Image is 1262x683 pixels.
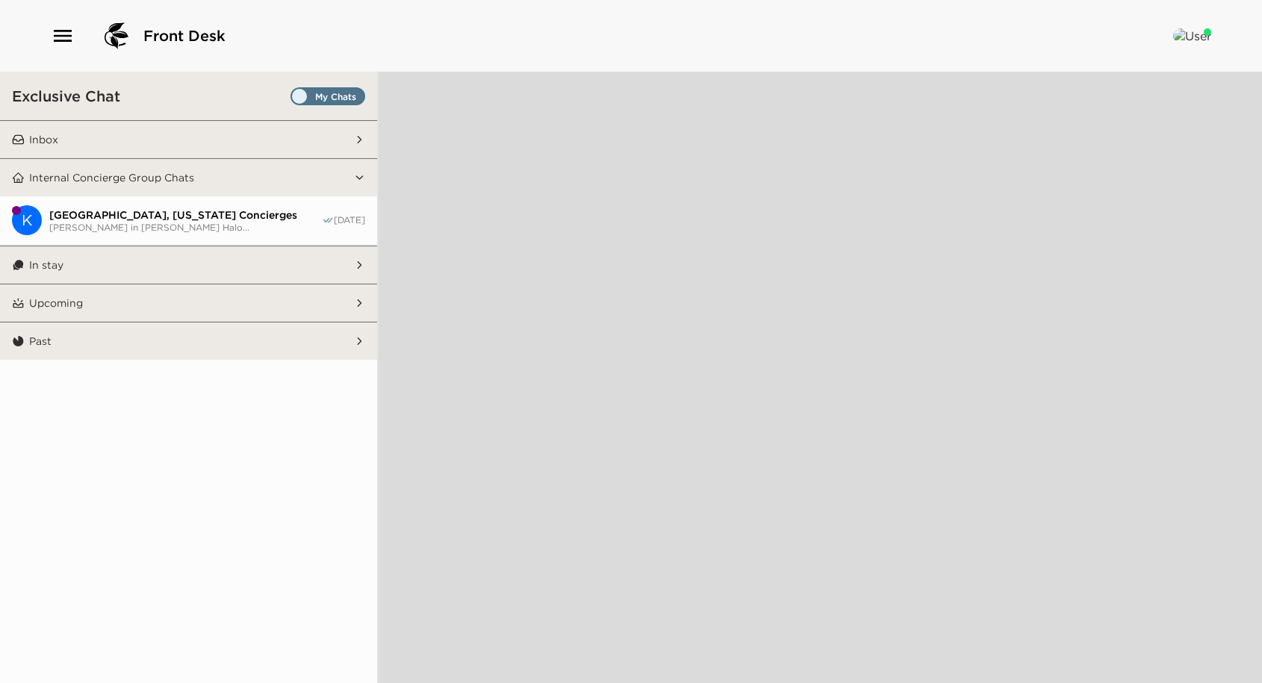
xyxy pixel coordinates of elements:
[25,246,354,284] button: In stay
[49,208,322,222] span: [GEOGRAPHIC_DATA], [US_STATE] Concierges
[12,87,120,105] h3: Exclusive Chat
[1173,28,1211,43] img: User
[334,214,365,226] span: [DATE]
[29,334,52,348] p: Past
[29,133,58,146] p: Inbox
[25,322,354,360] button: Past
[25,159,354,196] button: Internal Concierge Group Chats
[49,222,322,233] span: [PERSON_NAME] in [PERSON_NAME] Halo...
[99,18,134,54] img: logo
[29,258,63,272] p: In stay
[25,284,354,322] button: Upcoming
[25,121,354,158] button: Inbox
[29,171,194,184] p: Internal Concierge Group Chats
[290,87,365,105] label: Set all destinations
[29,296,83,310] p: Upcoming
[12,205,42,235] div: K
[12,205,42,235] div: Kiawah Island, South Carolina
[143,25,226,46] span: Front Desk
